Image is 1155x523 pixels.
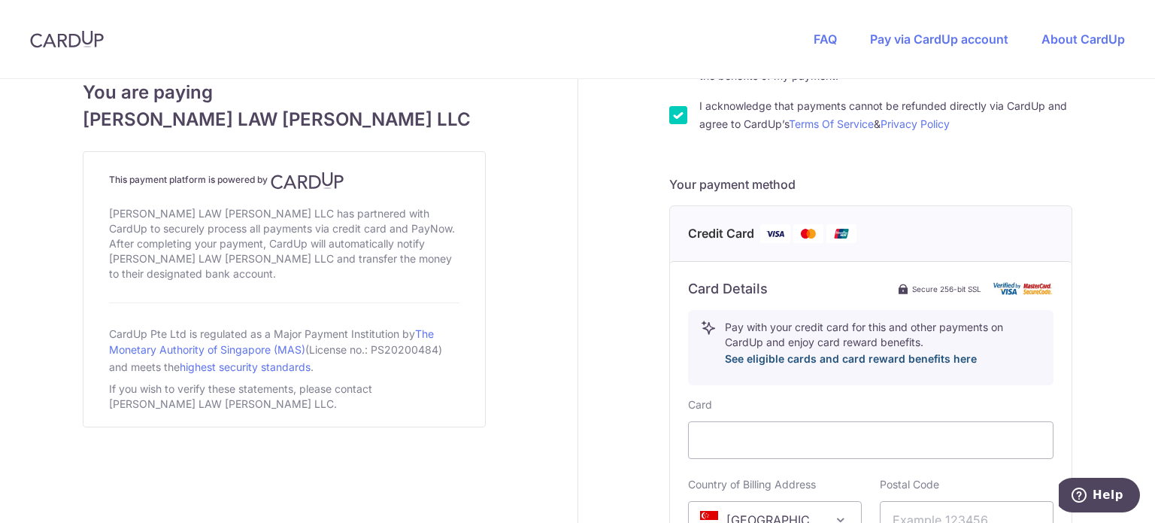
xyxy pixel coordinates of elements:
h4: This payment platform is powered by [109,172,459,190]
span: [PERSON_NAME] LAW [PERSON_NAME] LLC [83,106,486,133]
a: See eligible cards and card reward benefits here [725,352,977,365]
label: Card [688,397,712,412]
span: Secure 256-bit SSL [912,283,981,295]
span: You are paying [83,79,486,106]
a: Terms Of Service [789,117,874,130]
h5: Your payment method [669,175,1072,193]
img: card secure [993,282,1053,295]
a: Pay via CardUp account [870,32,1008,47]
div: CardUp Pte Ltd is regulated as a Major Payment Institution by (License no.: PS20200484) and meets... [109,321,459,379]
img: CardUp [271,172,344,190]
label: Country of Billing Address [688,477,816,492]
img: Visa [760,224,790,243]
p: Pay with your credit card for this and other payments on CardUp and enjoy card reward benefits. [725,320,1041,368]
label: Postal Code [880,477,939,492]
label: I acknowledge that payments cannot be refunded directly via CardUp and agree to CardUp’s & [699,97,1072,133]
a: highest security standards [180,360,311,373]
a: Privacy Policy [881,117,950,130]
img: Mastercard [793,224,823,243]
iframe: Secure card payment input frame [701,431,1041,449]
iframe: Opens a widget where you can find more information [1059,478,1140,515]
div: [PERSON_NAME] LAW [PERSON_NAME] LLC has partnered with CardUp to securely process all payments vi... [109,203,459,284]
span: Credit Card [688,224,754,243]
h6: Card Details [688,280,768,298]
a: About CardUp [1041,32,1125,47]
img: Union Pay [826,224,856,243]
div: If you wish to verify these statements, please contact [PERSON_NAME] LAW [PERSON_NAME] LLC. [109,379,459,415]
img: CardUp [30,30,104,48]
a: FAQ [814,32,837,47]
